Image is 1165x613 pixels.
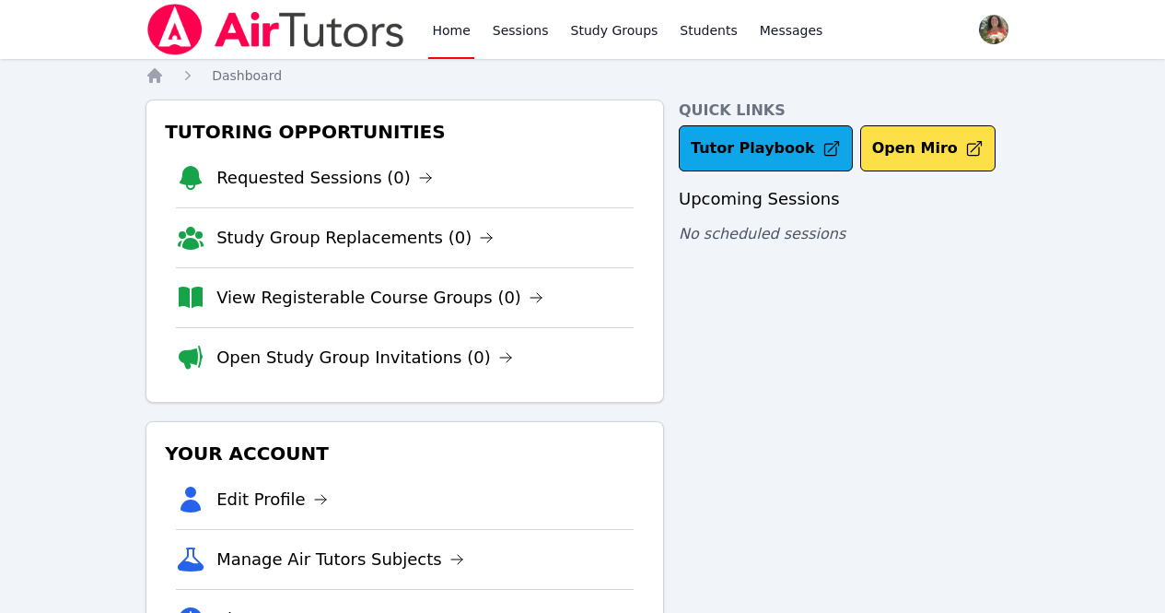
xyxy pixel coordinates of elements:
h4: Quick Links [679,100,1019,122]
h3: Upcoming Sessions [679,186,1019,212]
span: Dashboard [212,68,282,83]
span: No scheduled sessions [679,225,845,242]
a: Study Group Replacements (0) [216,225,494,251]
img: Air Tutors [146,4,406,55]
h3: Tutoring Opportunities [161,115,648,148]
a: Dashboard [212,66,282,85]
a: Tutor Playbook [679,125,853,171]
h3: Your Account [161,437,648,470]
a: Open Study Group Invitations (0) [216,345,513,371]
button: Open Miro [860,125,996,171]
a: Requested Sessions (0) [216,165,433,191]
a: View Registerable Course Groups (0) [216,285,543,311]
a: Edit Profile [216,487,328,513]
a: Manage Air Tutors Subjects [216,547,464,572]
span: Messages [760,21,823,40]
nav: Breadcrumb [146,66,1019,85]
